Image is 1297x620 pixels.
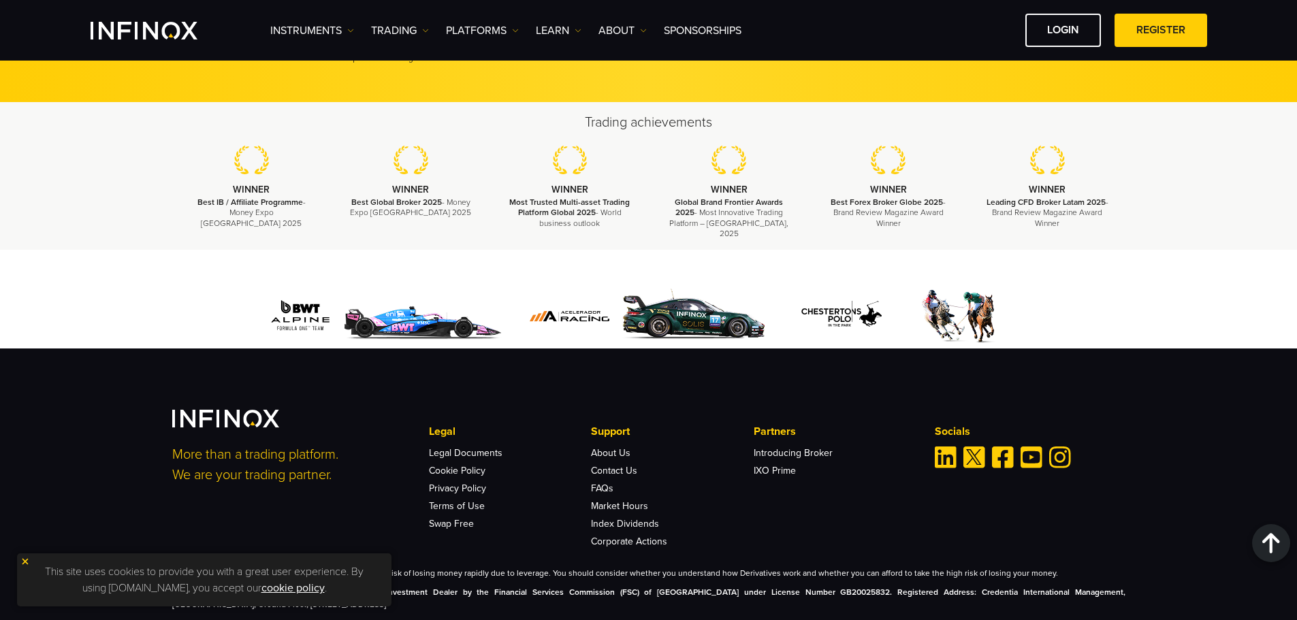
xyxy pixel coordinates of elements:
p: More than a trading platform. We are your trading partner. [172,444,411,485]
p: Legal [429,423,591,440]
p: - Most Innovative Trading Platform – [GEOGRAPHIC_DATA], 2025 [667,197,792,239]
strong: Best Forex Broker Globe 2025 [831,197,943,207]
h2: Trading achievements [172,113,1125,132]
strong: Most Trusted Multi-asset Trading Platform Global 2025 [509,197,630,217]
img: yellow close icon [20,557,30,566]
a: Index Dividends [591,518,659,529]
strong: Global Brand Frontier Awards 2025 [675,197,783,217]
a: Instagram [1049,446,1071,468]
p: Derivatives are complex instruments and come with a high risk of losing money rapidly due to leve... [172,567,1125,579]
p: - Money Expo [GEOGRAPHIC_DATA] 2025 [348,197,473,218]
a: Instruments [270,22,354,39]
a: FAQs [591,483,613,494]
p: Socials [935,423,1125,440]
a: SPONSORSHIPS [664,22,741,39]
a: Facebook [992,446,1014,468]
strong: Best Global Broker 2025 [351,197,442,207]
strong: WINNER [392,184,429,195]
p: - Brand Review Magazine Award Winner [826,197,951,229]
a: LOGIN [1025,14,1101,47]
span: *Required for trading [313,52,439,64]
a: Market Hours [591,500,648,512]
a: ABOUT [598,22,647,39]
a: PLATFORMS [446,22,519,39]
p: - World business outlook [507,197,633,229]
a: Swap Free [429,518,474,529]
strong: Best IB / Affiliate Programme [197,197,303,207]
a: Linkedin [935,446,957,468]
p: This site uses cookies to provide you with a great user experience. By using [DOMAIN_NAME], you a... [24,560,385,600]
a: About Us [591,447,630,459]
a: Cookie Policy [429,465,485,476]
a: INFINOX Logo [91,22,229,39]
strong: WINNER [1029,184,1066,195]
a: Introducing Broker [754,447,833,459]
strong: WINNER [551,184,588,195]
a: Contact Us [591,465,637,476]
strong: WINNER [711,184,748,195]
p: Send us proof of identity and/or address for verification [313,3,439,64]
a: Terms of Use [429,500,485,512]
a: IXO Prime [754,465,796,476]
strong: WINNER [233,184,270,195]
a: REGISTER [1115,14,1207,47]
strong: Leading CFD Broker Latam 2025 [987,197,1106,207]
p: - Brand Review Magazine Award Winner [984,197,1110,229]
a: Corporate Actions [591,536,667,547]
a: Twitter [963,446,985,468]
p: Partners [754,423,916,440]
p: Support [591,423,753,440]
p: - Money Expo [GEOGRAPHIC_DATA] 2025 [189,197,315,229]
a: Legal Documents [429,447,502,459]
a: TRADING [371,22,429,39]
a: Privacy Policy [429,483,486,494]
strong: WINNER [870,184,907,195]
a: Youtube [1021,446,1042,468]
a: Learn [536,22,581,39]
a: cookie policy [261,581,325,595]
strong: INFINOX Limited is authorised and regulated as an Investment Dealer by the Financial Services Com... [172,587,1125,609]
